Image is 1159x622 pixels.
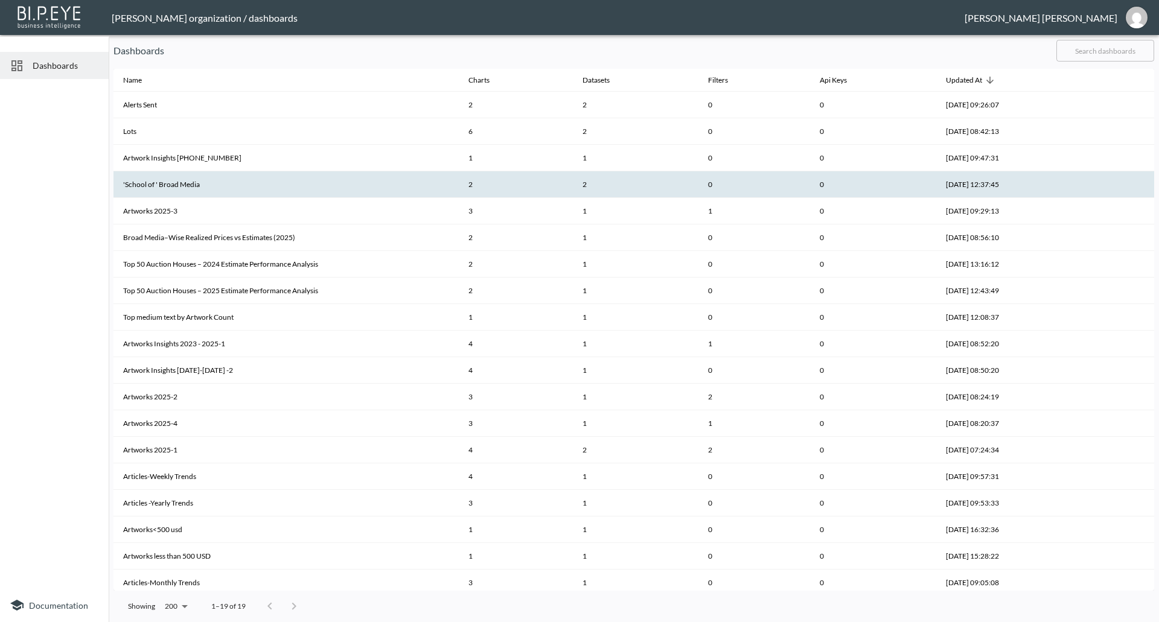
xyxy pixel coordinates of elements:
th: {"key":null,"ref":null,"props":{},"_owner":null} [1083,198,1154,224]
div: 1 [583,312,689,322]
th: {"key":null,"ref":null,"props":{},"_owner":null} [1083,171,1154,198]
th: 0 [810,543,936,570]
div: Api Keys [820,73,847,87]
th: Artworks 2025-3 [113,198,459,224]
div: 2 [583,179,689,189]
th: 0 [810,171,936,198]
th: 0 [810,118,936,145]
div: 200 [160,598,192,614]
th: Artwork Insights 2023-2025 -2 [113,357,459,384]
th: 0 [810,463,936,490]
div: Charts [468,73,490,87]
th: 0 [810,437,936,463]
th: 2025-08-01, 09:53:33 [936,490,1083,516]
th: 2 [698,384,810,410]
th: {"key":null,"ref":null,"props":{},"_owner":null} [1083,92,1154,118]
div: Filters [708,73,728,87]
th: 0 [698,570,810,596]
th: 4 [459,357,573,384]
th: 2025-08-05, 12:37:45 [936,171,1083,198]
th: 6 [459,118,573,145]
div: Datasets [583,73,610,87]
th: 1 [698,198,810,224]
th: 0 [810,145,936,171]
th: 'School of ' Broad Media [113,171,459,198]
th: 2025-08-01, 09:57:31 [936,463,1083,490]
th: {"key":null,"ref":null,"props":{},"_owner":null} [1083,516,1154,543]
div: 1 [583,418,689,428]
th: 2 [459,171,573,198]
th: 2025-07-22, 09:05:08 [936,570,1083,596]
th: 4 [459,437,573,463]
th: 0 [698,118,810,145]
div: 1 [583,365,689,375]
button: jessica@mutualart.com [1117,3,1156,32]
div: 1 [583,338,689,349]
th: 0 [810,198,936,224]
div: 2 [583,100,689,110]
p: 1–19 of 19 [211,601,246,611]
th: Top 50 Auction Houses – 2025 Estimate Performance Analysis [113,278,459,304]
th: {"type":"div","key":null,"ref":null,"props":{"children":1},"_owner":null} [573,198,699,224]
th: 0 [698,304,810,331]
div: Name [123,73,142,87]
th: 4 [459,331,573,357]
th: 1 [698,410,810,437]
th: {"key":null,"ref":null,"props":{},"_owner":null} [1083,145,1154,171]
th: {"type":"div","key":null,"ref":null,"props":{"children":2},"_owner":null} [573,437,699,463]
th: {"key":null,"ref":null,"props":{},"_owner":null} [1083,543,1154,570]
th: Alerts Sent [113,92,459,118]
th: {"type":"div","key":null,"ref":null,"props":{"children":2},"_owner":null} [573,171,699,198]
th: {"key":null,"ref":null,"props":{},"_owner":null} [1083,490,1154,516]
th: 0 [810,570,936,596]
th: {"key":null,"ref":null,"props":{},"_owner":null} [1083,410,1154,437]
th: Lots [113,118,459,145]
th: Artworks<500 usd [113,516,459,543]
div: 1 [583,551,689,561]
th: Artworks 2025-1 [113,437,459,463]
th: 0 [698,251,810,278]
th: {"type":"div","key":null,"ref":null,"props":{"children":2},"_owner":null} [573,92,699,118]
th: Articles -Yearly Trends [113,490,459,516]
th: 2025-08-11, 08:42:13 [936,118,1083,145]
img: d3b79b7ae7d6876b06158c93d1632626 [1126,7,1148,28]
th: 2025-08-04, 08:52:20 [936,331,1083,357]
th: 1 [459,516,573,543]
span: Datasets [583,73,625,87]
th: 0 [698,224,810,251]
th: 2 [459,92,573,118]
th: 0 [698,171,810,198]
th: 2025-08-04, 08:50:20 [936,357,1083,384]
th: {"type":"div","key":null,"ref":null,"props":{"children":1},"_owner":null} [573,304,699,331]
th: {"key":null,"ref":null,"props":{},"_owner":null} [1083,570,1154,596]
th: {"key":null,"ref":null,"props":{},"_owner":null} [1083,463,1154,490]
th: 3 [459,410,573,437]
th: 0 [810,278,936,304]
th: {"type":"div","key":null,"ref":null,"props":{"children":1},"_owner":null} [573,410,699,437]
th: 0 [698,490,810,516]
th: 0 [698,463,810,490]
th: {"type":"div","key":null,"ref":null,"props":{"children":1},"_owner":null} [573,570,699,596]
th: 2025-08-04, 07:24:34 [936,437,1083,463]
th: 2025-08-11, 09:26:07 [936,92,1083,118]
span: Updated At [946,73,998,87]
th: 3 [459,490,573,516]
th: {"key":null,"ref":null,"props":{},"_owner":null} [1083,331,1154,357]
span: Api Keys [820,73,863,87]
th: 3 [459,570,573,596]
th: 0 [810,384,936,410]
th: 1 [459,304,573,331]
th: {"key":null,"ref":null,"props":{},"_owner":null} [1083,278,1154,304]
th: {"key":null,"ref":null,"props":{},"_owner":null} [1083,384,1154,410]
th: 2025-08-04, 08:24:19 [936,384,1083,410]
th: 2025-08-04, 08:20:37 [936,410,1083,437]
th: 0 [698,357,810,384]
th: 0 [698,145,810,171]
th: 0 [810,516,936,543]
span: Dashboards [33,59,99,72]
th: 0 [698,516,810,543]
div: 1 [583,498,689,508]
input: Search dashboards [1056,36,1154,66]
div: [PERSON_NAME] organization / dashboards [112,12,965,24]
th: 0 [698,92,810,118]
